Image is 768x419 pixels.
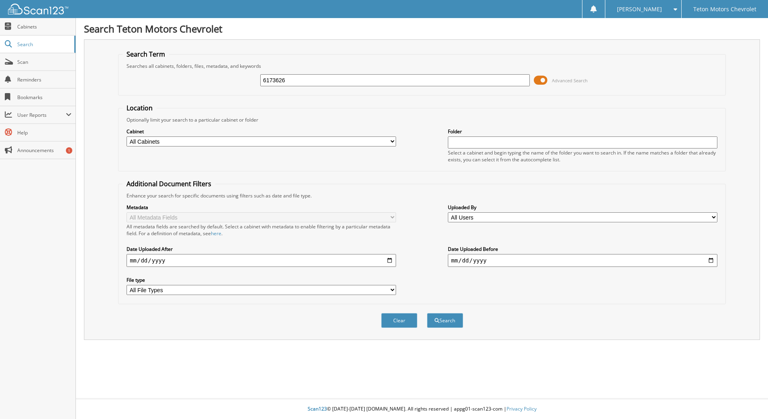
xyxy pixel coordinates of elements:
[308,405,327,412] span: Scan123
[507,405,537,412] a: Privacy Policy
[123,116,721,123] div: Optionally limit your search to a particular cabinet or folder
[448,128,717,135] label: Folder
[123,63,721,69] div: Searches all cabinets, folders, files, metadata, and keywords
[448,246,717,252] label: Date Uploaded Before
[17,94,71,101] span: Bookmarks
[552,77,588,83] span: Advanced Search
[84,22,760,35] h1: Search Teton Motors Chevrolet
[17,41,70,48] span: Search
[76,399,768,419] div: © [DATE]-[DATE] [DOMAIN_NAME]. All rights reserved | appg01-scan123-com |
[123,50,169,59] legend: Search Term
[8,4,68,14] img: scan123-logo-white.svg
[728,380,768,419] iframe: Chat Widget
[127,254,396,267] input: start
[427,313,463,328] button: Search
[17,112,66,118] span: User Reports
[617,7,662,12] span: [PERSON_NAME]
[381,313,417,328] button: Clear
[127,223,396,237] div: All metadata fields are searched by default. Select a cabinet with metadata to enable filtering b...
[693,7,756,12] span: Teton Motors Chevrolet
[17,23,71,30] span: Cabinets
[448,254,717,267] input: end
[66,147,72,154] div: 1
[127,277,396,283] label: File type
[17,59,71,65] span: Scan
[17,147,71,154] span: Announcements
[123,192,721,199] div: Enhance your search for specific documents using filters such as date and file type.
[17,129,71,136] span: Help
[127,204,396,211] label: Metadata
[17,76,71,83] span: Reminders
[123,179,215,188] legend: Additional Document Filters
[211,230,221,237] a: here
[448,149,717,163] div: Select a cabinet and begin typing the name of the folder you want to search in. If the name match...
[127,246,396,252] label: Date Uploaded After
[448,204,717,211] label: Uploaded By
[127,128,396,135] label: Cabinet
[123,104,157,112] legend: Location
